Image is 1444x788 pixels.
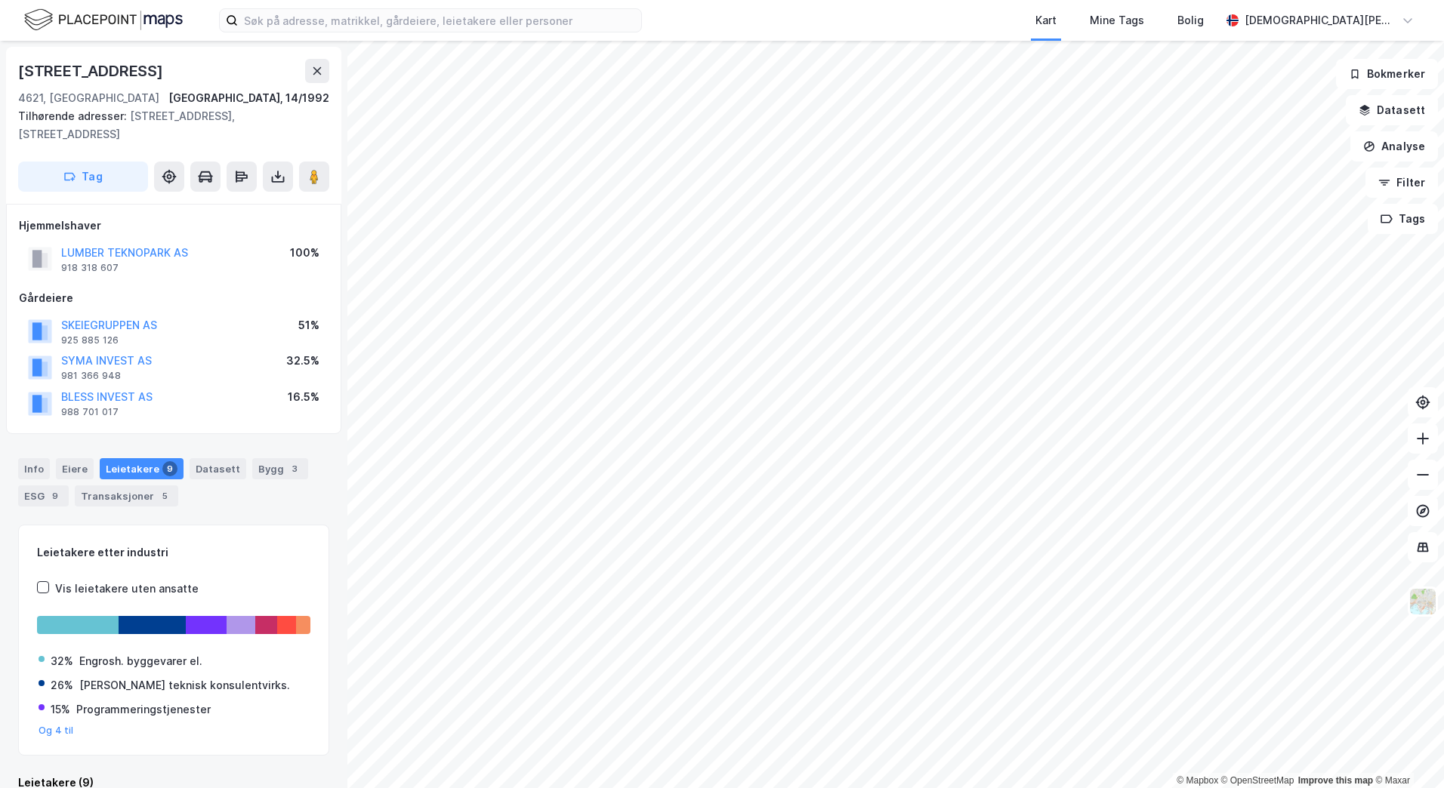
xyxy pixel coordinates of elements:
div: Leietakere etter industri [37,543,310,562]
button: Tag [18,162,148,192]
div: Mine Tags [1090,11,1144,29]
div: 32.5% [286,352,319,370]
div: Info [18,458,50,479]
div: 981 366 948 [61,370,121,382]
div: ESG [18,485,69,506]
div: Programmeringstjenester [76,700,211,719]
a: OpenStreetMap [1221,775,1294,786]
div: [DEMOGRAPHIC_DATA][PERSON_NAME] [1245,11,1396,29]
div: Transaksjoner [75,485,178,506]
div: Eiere [56,458,94,479]
div: Vis leietakere uten ansatte [55,580,199,598]
a: Mapbox [1177,775,1218,786]
button: Bokmerker [1336,59,1438,89]
button: Tags [1368,204,1438,234]
div: 9 [48,488,63,503]
div: 100% [290,244,319,262]
div: Bolig [1177,11,1204,29]
a: Improve this map [1298,775,1373,786]
div: Bygg [252,458,308,479]
div: 15% [51,700,70,719]
div: 918 318 607 [61,262,119,274]
div: [GEOGRAPHIC_DATA], 14/1992 [168,89,329,107]
div: Engrosh. byggevarer el. [79,652,202,670]
div: 4621, [GEOGRAPHIC_DATA] [18,89,159,107]
div: Gårdeiere [19,289,329,307]
div: 9 [162,461,177,476]
div: [STREET_ADDRESS] [18,59,166,83]
div: 32% [51,652,73,670]
button: Analyse [1350,131,1438,162]
img: logo.f888ab2527a4732fd821a326f86c7f29.svg [24,7,183,33]
div: Datasett [190,458,246,479]
input: Søk på adresse, matrikkel, gårdeiere, leietakere eller personer [238,9,641,32]
div: 5 [157,488,172,503]
img: Z [1409,587,1437,616]
div: Hjemmelshaver [19,217,329,235]
div: 16.5% [288,388,319,406]
span: Tilhørende adresser: [18,109,130,122]
iframe: Chat Widget [1368,716,1444,788]
div: Kart [1035,11,1057,29]
div: 988 701 017 [61,406,119,418]
div: Leietakere [100,458,184,479]
div: Kontrollprogram for chat [1368,716,1444,788]
div: 3 [287,461,302,476]
div: 51% [298,316,319,334]
div: 26% [51,676,73,694]
div: [PERSON_NAME] teknisk konsulentvirks. [79,676,290,694]
button: Filter [1365,168,1438,198]
div: 925 885 126 [61,334,119,346]
div: [STREET_ADDRESS], [STREET_ADDRESS] [18,107,317,143]
button: Datasett [1346,95,1438,125]
button: Og 4 til [39,725,74,737]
